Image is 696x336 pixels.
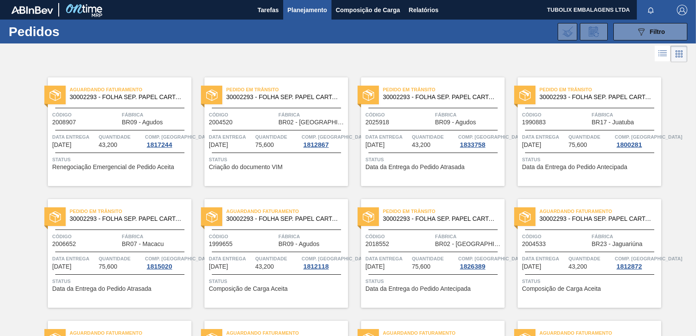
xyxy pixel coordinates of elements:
[365,119,389,126] span: 2025918
[206,211,217,223] img: status
[522,254,566,263] span: Data entrega
[539,94,654,100] span: 30002293 - FOLHA SEP. PAPEL CARTAO 1200x1000M 350g
[569,133,613,141] span: Quantidade
[412,263,431,270] span: 75,600
[383,216,498,222] span: 30002293 - FOLHA SEP. PAPEL CARTAO 1200x1000M 350g
[122,110,189,119] span: Fábrica
[522,119,546,126] span: 1990883
[458,141,487,148] div: 1833758
[278,232,346,241] span: Fábrica
[539,85,661,94] span: Pedido em Trânsito
[613,23,687,40] button: Filtro
[458,263,487,270] div: 1826389
[99,254,143,263] span: Quantidade
[209,286,288,292] span: Composição de Carga Aceita
[412,133,456,141] span: Quantidade
[365,110,433,119] span: Código
[458,133,525,141] span: Comp. Carga
[255,263,274,270] span: 43,200
[615,141,643,148] div: 1800281
[615,254,682,263] span: Comp. Carga
[569,254,613,263] span: Quantidade
[505,77,661,186] a: statusPedido em Trânsito30002293 - FOLHA SEP. PAPEL CARTAO 1200x1000M 350gCódigo1990883FábricaBR1...
[209,155,346,164] span: Status
[615,263,643,270] div: 1812872
[650,28,665,35] span: Filtro
[363,211,374,223] img: status
[539,207,661,216] span: Aguardando Faturamento
[435,232,502,241] span: Fábrica
[278,110,346,119] span: Fábrica
[301,133,369,141] span: Comp. Carga
[336,5,400,15] span: Composição de Carga
[539,216,654,222] span: 30002293 - FOLHA SEP. PAPEL CARTAO 1200x1000M 350g
[209,133,253,141] span: Data entrega
[301,133,346,148] a: Comp. [GEOGRAPHIC_DATA]1812867
[209,232,276,241] span: Código
[383,94,498,100] span: 30002293 - FOLHA SEP. PAPEL CARTAO 1200x1000M 350g
[615,133,659,148] a: Comp. [GEOGRAPHIC_DATA]1800281
[522,286,601,292] span: Composição de Carga Aceita
[52,119,76,126] span: 2008907
[226,216,341,222] span: 30002293 - FOLHA SEP. PAPEL CARTAO 1200x1000M 350g
[145,133,189,148] a: Comp. [GEOGRAPHIC_DATA]1817244
[209,241,233,247] span: 1999655
[348,199,505,308] a: statusPedido em Trânsito30002293 - FOLHA SEP. PAPEL CARTAO 1200x1000M 350gCódigo2018552FábricaBR0...
[278,241,319,247] span: BR09 - Agudos
[522,142,541,148] span: 18/09/2025
[145,263,174,270] div: 1815020
[145,254,189,270] a: Comp. [GEOGRAPHIC_DATA]1815020
[383,207,505,216] span: Pedido em Trânsito
[226,94,341,100] span: 30002293 - FOLHA SEP. PAPEL CARTAO 1200x1000M 350g
[522,263,541,270] span: 22/09/2025
[145,133,212,141] span: Comp. Carga
[35,77,191,186] a: statusAguardando Faturamento30002293 - FOLHA SEP. PAPEL CARTAO 1200x1000M 350gCódigo2008907Fábric...
[99,263,117,270] span: 75,600
[522,277,659,286] span: Status
[435,119,476,126] span: BR09 - Agudos
[409,5,438,15] span: Relatórios
[35,199,191,308] a: statusPedido em Trânsito30002293 - FOLHA SEP. PAPEL CARTAO 1200x1000M 350gCódigo2006652FábricaBR0...
[348,77,505,186] a: statusPedido em Trânsito30002293 - FOLHA SEP. PAPEL CARTAO 1200x1000M 350gCódigo2025918FábricaBR0...
[383,85,505,94] span: Pedido em Trânsito
[592,241,642,247] span: BR23 - Jaguariúna
[412,254,456,263] span: Quantidade
[209,142,228,148] span: 15/09/2025
[258,5,279,15] span: Tarefas
[9,27,135,37] h1: Pedidos
[191,199,348,308] a: statusAguardando Faturamento30002293 - FOLHA SEP. PAPEL CARTAO 1200x1000M 350gCódigo1999655Fábric...
[592,110,659,119] span: Fábrica
[255,254,300,263] span: Quantidade
[365,286,471,292] span: Data da Entrega do Pedido Antecipada
[52,155,189,164] span: Status
[522,155,659,164] span: Status
[365,133,410,141] span: Data entrega
[677,5,687,15] img: Logout
[580,23,608,40] div: Solicitação de Revisão de Pedidos
[50,211,61,223] img: status
[569,263,587,270] span: 43,200
[255,142,274,148] span: 75,600
[519,211,531,223] img: status
[288,5,327,15] span: Planejamento
[52,277,189,286] span: Status
[70,85,191,94] span: Aguardando Faturamento
[365,155,502,164] span: Status
[52,241,76,247] span: 2006652
[145,254,212,263] span: Comp. Carga
[522,133,566,141] span: Data entrega
[365,232,433,241] span: Código
[522,241,546,247] span: 2004533
[522,164,627,170] span: Data da Entrega do Pedido Antecipada
[70,94,184,100] span: 30002293 - FOLHA SEP. PAPEL CARTAO 1200x1000M 350g
[655,46,671,62] div: Visão em Lista
[365,254,410,263] span: Data entrega
[226,85,348,94] span: Pedido em Trânsito
[99,142,117,148] span: 43,200
[435,110,502,119] span: Fábrica
[191,77,348,186] a: statusPedido em Trânsito30002293 - FOLHA SEP. PAPEL CARTAO 1200x1000M 350gCódigo2004520FábricaBR0...
[365,164,465,170] span: Data da Entrega do Pedido Atrasada
[122,241,164,247] span: BR07 - Macacu
[569,142,587,148] span: 75,600
[226,207,348,216] span: Aguardando Faturamento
